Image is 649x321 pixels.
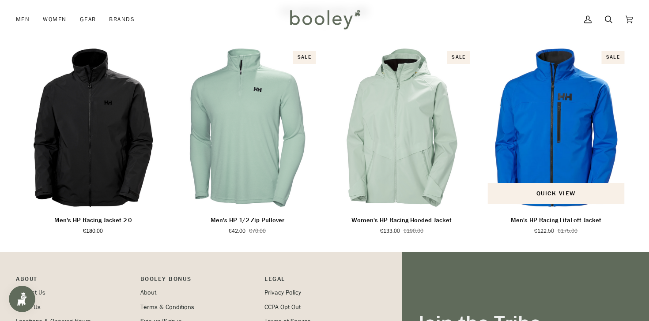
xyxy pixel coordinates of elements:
span: Women [43,15,66,24]
div: Sale [293,51,316,64]
product-grid-item: Men's HP 1/2 Zip Pullover [175,47,321,235]
span: Brands [109,15,135,24]
div: Sale [447,51,470,64]
a: Women's HP Racing Hooded Jacket [329,212,475,235]
a: Privacy Policy [264,288,301,297]
span: €122.50 [534,227,554,235]
a: Men's HP Racing LifaLoft Jacket [483,47,629,208]
span: €42.00 [229,227,245,235]
a: Men's HP Racing Jacket 2.0 [20,47,166,208]
span: Quick view [536,189,576,198]
product-grid-item-variant: XS / Eucalyptus [329,47,475,208]
a: Men's HP Racing LifaLoft Jacket [483,212,629,235]
img: Helly Hansen Women's HP Racing Hooded Jacket Eucalyptus - Booley Galway [329,47,475,208]
div: Sale [602,51,624,64]
span: €190.00 [404,227,423,235]
a: Men's HP 1/2 Zip Pullover [175,47,321,208]
img: Booley [286,7,363,32]
a: Men's HP Racing Jacket 2.0 [20,212,166,235]
product-grid-item-variant: Small / Eucalyptus [175,47,321,208]
a: About [140,288,156,297]
product-grid-item-variant: Small / Ebony [20,47,166,208]
span: €70.00 [249,227,266,235]
span: €180.00 [83,227,103,235]
span: Gear [80,15,96,24]
span: Men [16,15,30,24]
p: Men's HP 1/2 Zip Pullover [211,216,284,225]
a: Terms & Conditions [140,303,194,311]
span: €133.00 [380,227,400,235]
iframe: Button to open loyalty program pop-up [9,286,35,312]
button: Quick view [488,183,625,204]
p: Pipeline_Footer Sub [264,274,380,288]
img: Helly Hansen Men's HP 1/2 Zip Pullover Eucalyptus - Booley Galway [175,47,321,208]
a: CCPA Opt Out [264,303,301,311]
product-grid-item: Men's HP Racing Jacket 2.0 [20,47,166,235]
p: Pipeline_Footer Main [16,274,132,288]
p: Men's HP Racing Jacket 2.0 [54,216,132,225]
p: Booley Bonus [140,274,256,288]
span: €175.00 [558,227,577,235]
product-grid-item: Women's HP Racing Hooded Jacket [329,47,475,235]
a: Men's HP 1/2 Zip Pullover [175,212,321,235]
a: Women's HP Racing Hooded Jacket [329,47,475,208]
img: Helly Hansen Men's HP Racing Lifaloft Jacket Cobalt 2.0 - Booley Galway [483,47,629,208]
product-grid-item-variant: Small / Cobalt 2.0 [483,47,629,208]
product-grid-item: Men's HP Racing LifaLoft Jacket [483,47,629,235]
img: Helly Hansen Men's HP Racing Jacket 2.0 Ebony - Booley Galway [20,47,166,208]
p: Women's HP Racing Hooded Jacket [351,216,452,225]
p: Men's HP Racing LifaLoft Jacket [511,216,601,225]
